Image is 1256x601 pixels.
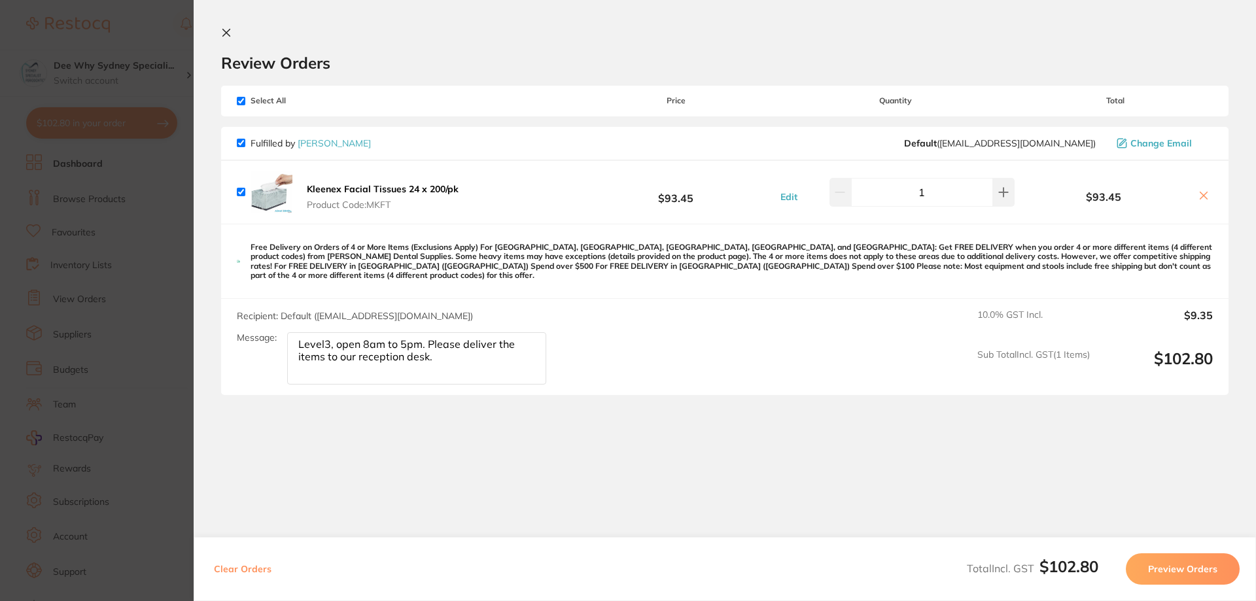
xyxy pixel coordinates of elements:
b: Default [904,137,937,149]
img: Profile image for Restocq [29,39,50,60]
h2: Review Orders [221,53,1229,73]
textarea: Level3, open 8am to 5pm. Please deliver the items to our reception desk. [287,332,546,385]
p: Always happy to help! :) [57,37,226,50]
span: Recipient: Default ( [EMAIL_ADDRESS][DOMAIN_NAME] ) [237,310,473,322]
button: Edit [776,191,801,203]
button: Clear Orders [210,553,275,585]
span: Product Code: MKFT [307,199,459,210]
span: Sub Total Incl. GST ( 1 Items) [977,349,1090,385]
output: $9.35 [1100,309,1213,338]
p: Fulfilled by [251,138,371,148]
span: 10.0 % GST Incl. [977,309,1090,338]
b: $102.80 [1039,557,1098,576]
span: Total [1018,96,1213,105]
label: Message: [237,332,277,343]
span: Select All [237,96,368,105]
b: Kleenex Facial Tissues 24 x 200/pk [307,183,459,195]
b: $93.45 [578,180,773,204]
a: [PERSON_NAME] [298,137,371,149]
output: $102.80 [1100,349,1213,385]
span: Price [578,96,773,105]
span: save@adamdental.com.au [904,138,1096,148]
p: Free Delivery on Orders of 4 or More Items (Exclusions Apply) For [GEOGRAPHIC_DATA], [GEOGRAPHIC_... [251,243,1213,281]
button: Kleenex Facial Tissues 24 x 200/pk Product Code:MKFT [303,183,462,211]
span: Quantity [774,96,1018,105]
button: Preview Orders [1126,553,1240,585]
b: $93.45 [1018,191,1189,203]
span: Total Incl. GST [967,562,1098,575]
span: Change Email [1130,138,1192,148]
img: OWxnbm50Nw [251,171,292,213]
p: Message from Restocq, sent 1d ago [57,50,226,62]
button: Change Email [1113,137,1213,149]
div: message notification from Restocq, 1d ago. Always happy to help! :) [20,27,242,71]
